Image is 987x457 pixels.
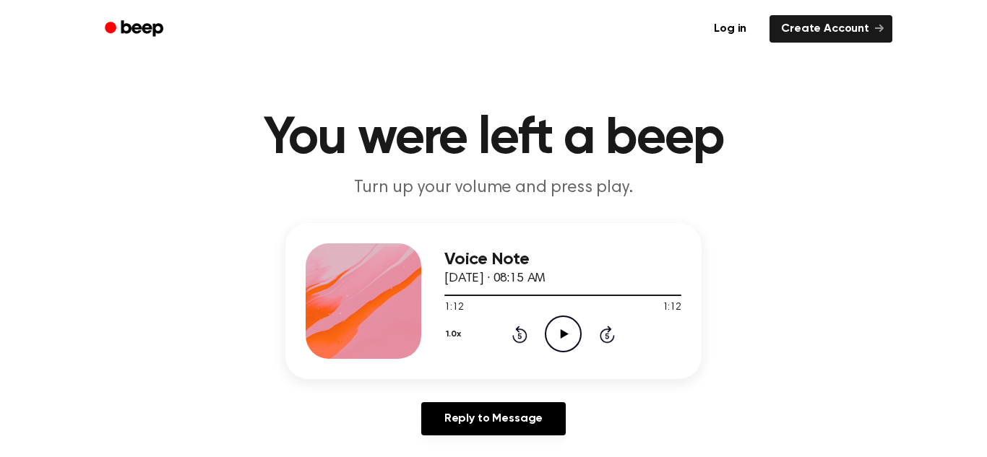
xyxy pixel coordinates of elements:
span: [DATE] · 08:15 AM [444,272,546,285]
span: 1:12 [663,300,681,315]
p: Turn up your volume and press play. [216,176,771,200]
span: 1:12 [444,300,463,315]
a: Create Account [770,15,892,43]
h1: You were left a beep [124,113,863,165]
button: 1.0x [444,322,466,347]
a: Reply to Message [421,402,566,435]
a: Beep [95,15,176,43]
a: Log in [699,12,761,45]
h3: Voice Note [444,250,681,269]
